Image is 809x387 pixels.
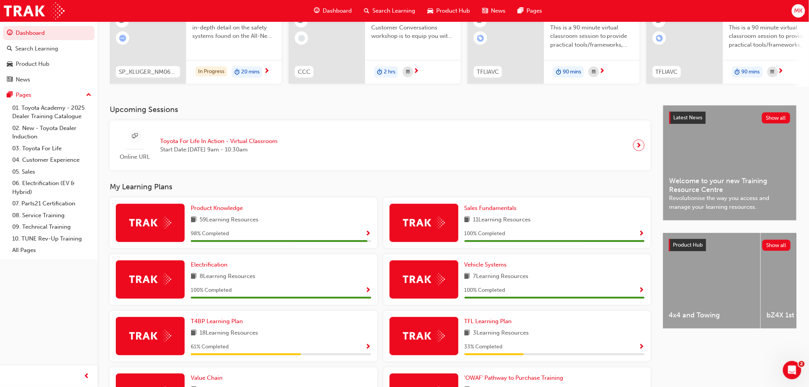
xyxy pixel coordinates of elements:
span: guage-icon [7,30,13,37]
span: Start Date: [DATE] 9am - 10:30am [160,145,278,154]
img: Trak [129,217,171,229]
span: Sales Fundamentals [465,205,517,211]
span: TFL Learning Plan [465,318,512,325]
span: up-icon [86,90,91,100]
a: All Pages [9,244,94,256]
span: search-icon [364,6,370,16]
span: Latest News [674,114,703,121]
h3: Upcoming Sessions [110,105,651,114]
span: book-icon [465,272,470,281]
a: car-iconProduct Hub [422,3,476,19]
span: Pages [527,7,543,15]
a: TFL Learning Plan [465,317,515,326]
span: book-icon [191,328,197,338]
span: Toyota For Life In Action - Virtual Classroom [160,137,278,146]
span: duration-icon [556,67,561,77]
span: book-icon [191,272,197,281]
span: prev-icon [84,372,90,381]
span: Product Hub [673,242,703,248]
span: Show Progress [639,344,645,351]
a: pages-iconPages [512,3,549,19]
span: news-icon [7,76,13,83]
span: 'OWAF' Pathway to Purchase Training [465,374,564,381]
span: 98 % Completed [191,229,229,238]
a: 4x4 and Towing [663,233,760,328]
span: Search Learning [373,7,416,15]
span: The purpose of the Confident Customer Conversations workshop is to equip you with tools to commun... [371,15,455,41]
span: learningRecordVerb_ATTEMPT-icon [119,35,126,42]
button: Pages [3,88,94,102]
span: duration-icon [234,67,240,77]
span: Show Progress [639,231,645,237]
span: 90 mins [742,68,760,76]
span: car-icon [428,6,434,16]
span: Welcome to your new Training Resource Centre [669,177,790,194]
span: calendar-icon [592,67,596,77]
div: In Progress [195,67,227,77]
button: Show Progress [639,286,645,295]
span: Revolutionise the way you access and manage your learning resources. [669,194,790,211]
div: News [16,75,30,84]
span: 61 % Completed [191,343,229,351]
a: 10. TUNE Rev-Up Training [9,233,94,245]
span: calendar-icon [771,67,775,77]
span: News [491,7,506,15]
a: 06. Electrification (EV & Hybrid) [9,177,94,198]
a: Latest NewsShow allWelcome to your new Training Resource CentreRevolutionise the way you access a... [663,105,797,221]
a: 09. Technical Training [9,221,94,233]
span: 100 % Completed [465,286,505,295]
span: 20 mins [241,68,260,76]
iframe: Intercom live chat [783,361,801,379]
img: Trak [403,273,445,285]
a: 02. New - Toyota Dealer Induction [9,122,94,143]
span: 3 Learning Resources [473,328,529,338]
a: Latest NewsShow all [669,112,790,124]
span: next-icon [778,68,784,75]
div: Pages [16,91,31,99]
a: 04. Customer Experience [9,154,94,166]
span: MK [794,7,803,15]
button: MK [792,4,805,18]
span: Vehicle Systems [465,261,507,268]
span: Show Progress [366,344,371,351]
a: Product Hub [3,57,94,71]
span: learningRecordVerb_NONE-icon [298,35,305,42]
span: book-icon [465,215,470,225]
span: Show Progress [366,287,371,294]
span: TFLIAVC [477,68,499,76]
span: 2 [799,361,805,367]
span: 11 Learning Resources [473,215,531,225]
button: Show Progress [639,342,645,352]
span: book-icon [191,215,197,225]
a: 'OWAF' Pathway to Purchase Training [465,374,567,382]
span: sessionType_ONLINE_URL-icon [132,132,138,141]
button: Show Progress [366,286,371,295]
a: guage-iconDashboard [308,3,358,19]
span: CCC [298,68,310,76]
span: next-icon [413,68,419,75]
img: Trak [129,273,171,285]
a: 07. Parts21 Certification [9,198,94,210]
span: 18 Learning Resources [200,328,258,338]
button: DashboardSearch LearningProduct HubNews [3,24,94,88]
a: Product HubShow all [669,239,791,251]
a: Sales Fundamentals [465,204,520,213]
a: 05. Sales [9,166,94,178]
span: Product Hub [437,7,470,15]
span: next-icon [599,68,605,75]
span: car-icon [7,61,13,68]
span: T4BP Learning Plan [191,318,243,325]
a: Electrification [191,260,231,269]
a: Vehicle Systems [465,260,510,269]
a: 03. Toyota For Life [9,143,94,154]
button: Show Progress [639,229,645,239]
button: Show Progress [366,229,371,239]
a: Trak [4,2,65,20]
img: Trak [403,330,445,342]
span: 8 Learning Resources [200,272,255,281]
span: This eLearning module gives in-depth detail on the safety systems found on the All-New 2021 Kluger. [192,15,276,41]
img: Trak [129,330,171,342]
span: guage-icon [314,6,320,16]
a: Online URLToyota For Life In Action - Virtual ClassroomStart Date:[DATE] 9am - 10:30am [116,127,645,164]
